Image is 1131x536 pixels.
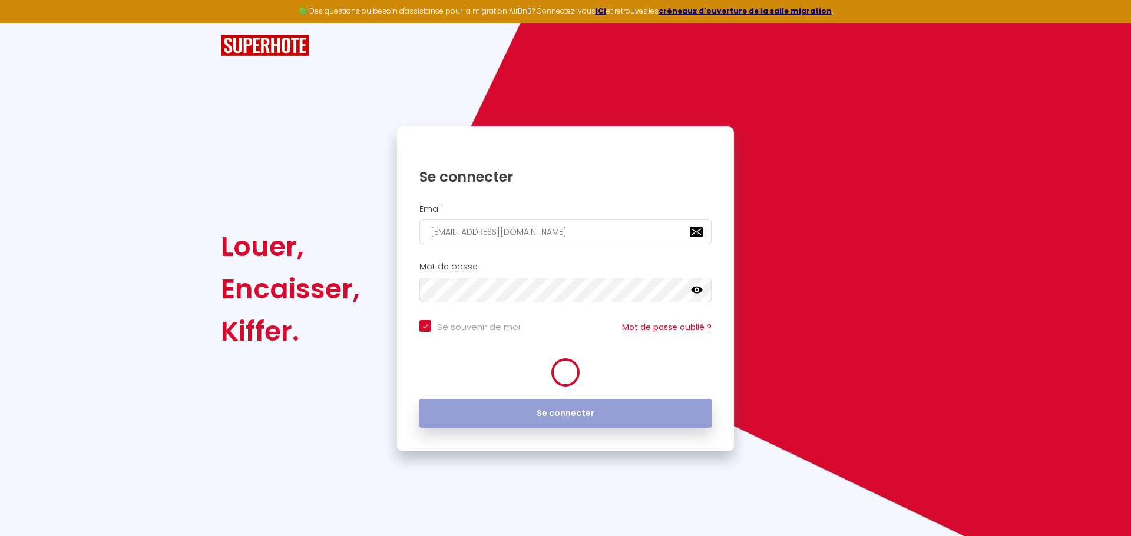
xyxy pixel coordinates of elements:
[419,204,712,214] h2: Email
[221,35,309,56] img: SuperHote logo
[221,225,360,268] div: Louer,
[221,310,360,352] div: Kiffer.
[419,262,712,272] h2: Mot de passe
[622,321,712,333] a: Mot de passe oublié ?
[221,268,360,310] div: Encaisser,
[419,399,712,428] button: Se connecter
[419,219,712,244] input: Ton Email
[659,6,832,16] a: créneaux d'ouverture de la salle migration
[596,6,606,16] a: ICI
[9,5,45,40] button: Ouvrir le widget de chat LiveChat
[419,168,712,186] h1: Se connecter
